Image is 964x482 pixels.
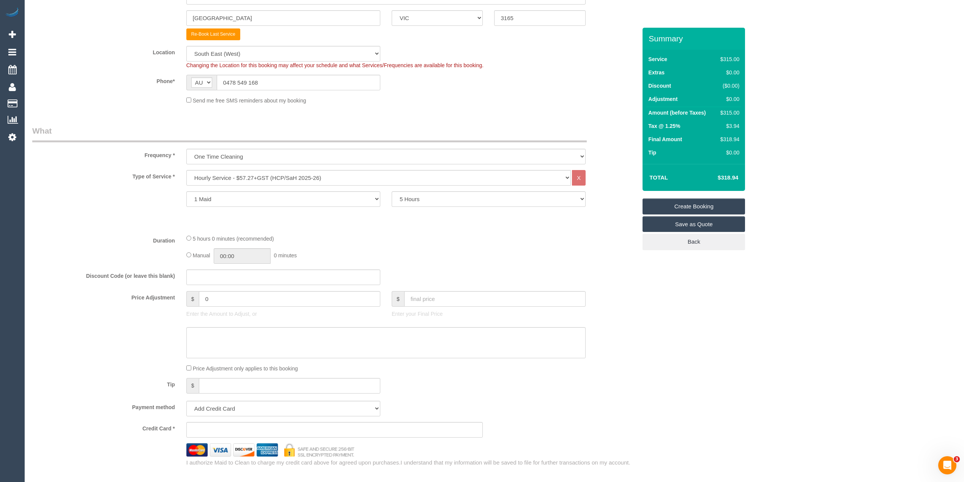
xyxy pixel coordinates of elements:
[404,291,586,307] input: final price
[5,8,20,18] img: Automaid Logo
[193,365,298,372] span: Price Adjustment only applies to this booking
[27,401,181,411] label: Payment method
[392,291,404,307] span: $
[27,234,181,244] label: Duration
[643,198,745,214] a: Create Booking
[717,135,739,143] div: $318.94
[648,95,677,103] label: Adjustment
[27,46,181,56] label: Location
[643,234,745,250] a: Back
[717,122,739,130] div: $3.94
[648,122,680,130] label: Tax @ 1.25%
[648,82,671,90] label: Discount
[193,236,274,242] span: 5 hours 0 minutes (recommended)
[32,125,587,142] legend: What
[193,98,306,104] span: Send me free SMS reminders about my booking
[186,310,380,318] p: Enter the Amount to Adjust, or
[27,378,181,388] label: Tip
[717,55,739,63] div: $315.00
[648,149,656,156] label: Tip
[648,55,667,63] label: Service
[717,82,739,90] div: ($0.00)
[27,291,181,301] label: Price Adjustment
[695,175,738,181] h4: $318.94
[274,252,297,258] span: 0 minutes
[648,135,682,143] label: Final Amount
[27,422,181,432] label: Credit Card *
[717,69,739,76] div: $0.00
[186,62,484,68] span: Changing the Location for this booking may affect your schedule and what Services/Frequencies are...
[27,269,181,280] label: Discount Code (or leave this blank)
[217,75,380,90] input: Phone*
[717,109,739,117] div: $315.00
[717,95,739,103] div: $0.00
[27,170,181,180] label: Type of Service *
[954,456,960,462] span: 3
[648,109,706,117] label: Amount (before Taxes)
[938,456,956,474] iframe: Intercom live chat
[186,10,380,26] input: Suburb*
[193,426,477,433] iframe: Secure card payment input frame
[181,458,643,466] div: I authorize Maid to Clean to charge my credit card above for agreed upon purchases.
[193,252,210,258] span: Manual
[494,10,586,26] input: Post Code*
[186,378,199,394] span: $
[186,291,199,307] span: $
[181,443,360,457] img: credit cards
[186,28,240,40] button: Re-Book Last Service
[649,174,668,181] strong: Total
[649,34,741,43] h3: Summary
[648,69,665,76] label: Extras
[392,310,586,318] p: Enter your Final Price
[717,149,739,156] div: $0.00
[643,216,745,232] a: Save as Quote
[27,149,181,159] label: Frequency *
[400,459,630,466] span: I understand that my information will be saved to file for further transactions on my account.
[27,75,181,85] label: Phone*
